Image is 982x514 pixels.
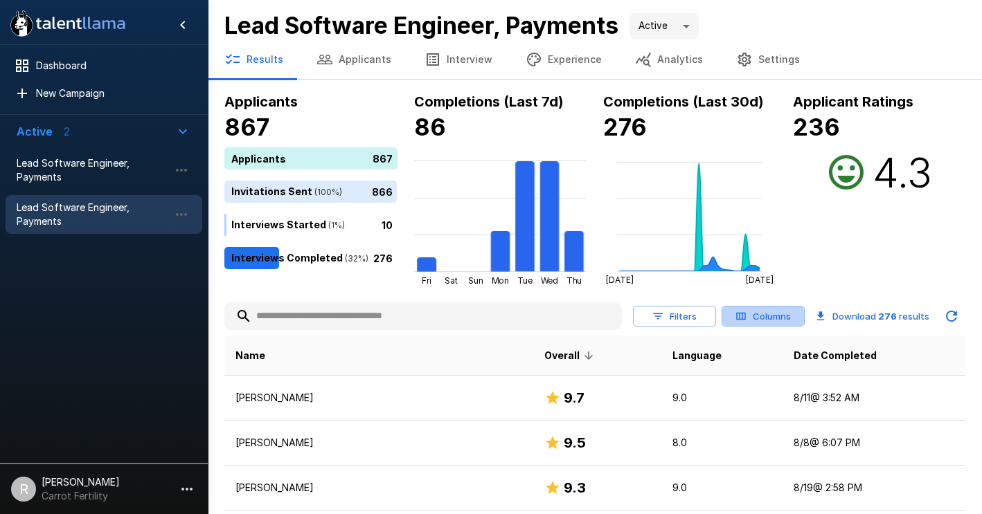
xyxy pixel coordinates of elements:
p: 9.0 [672,481,771,495]
span: Date Completed [794,347,877,364]
h2: 4.3 [873,147,932,197]
tspan: [DATE] [606,275,634,285]
b: 86 [414,113,446,141]
p: 8.0 [672,436,771,450]
h6: 9.5 [564,432,586,454]
button: Filters [633,306,716,327]
h6: 9.7 [564,387,584,409]
b: Applicants [224,93,298,110]
span: Language [672,347,722,364]
h6: 9.3 [564,477,586,499]
div: Active [630,13,699,39]
p: [PERSON_NAME] [235,436,522,450]
button: Experience [509,40,618,79]
td: 8/19 @ 2:58 PM [783,466,965,511]
tspan: Sun [468,275,483,286]
button: Applicants [300,40,408,79]
p: 276 [373,250,393,265]
tspan: [DATE] [746,275,774,285]
tspan: Tue [517,275,533,286]
p: 867 [373,151,393,165]
b: 867 [224,113,269,141]
p: 866 [372,184,393,199]
td: 8/8 @ 6:07 PM [783,421,965,466]
button: Interview [408,40,509,79]
b: 236 [793,113,840,141]
tspan: Fri [422,275,431,286]
p: [PERSON_NAME] [235,481,522,495]
span: Overall [544,347,598,364]
b: 276 [603,113,647,141]
p: [PERSON_NAME] [235,391,522,405]
tspan: Sat [445,275,458,286]
b: Completions (Last 30d) [603,93,764,110]
b: Applicant Ratings [793,93,913,110]
p: 10 [382,217,393,232]
b: Lead Software Engineer, Payments [224,11,618,39]
b: 276 [878,311,897,322]
p: 9.0 [672,391,771,405]
button: Analytics [618,40,720,79]
tspan: Mon [491,275,509,286]
tspan: Thu [566,275,582,286]
button: Download 276 results [810,302,935,330]
b: Completions (Last 7d) [414,93,564,110]
button: Settings [720,40,816,79]
button: Updated Today - 12:56 PM [938,302,965,330]
button: Results [208,40,300,79]
td: 8/11 @ 3:52 AM [783,376,965,421]
tspan: Wed [540,275,558,286]
span: Name [235,347,265,364]
button: Columns [722,306,805,327]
